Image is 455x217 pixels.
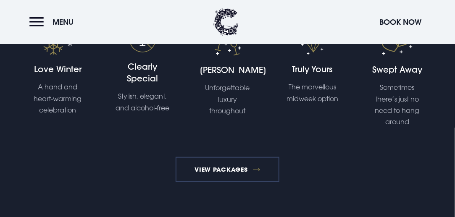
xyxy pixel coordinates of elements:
[29,13,78,31] button: Menu
[370,82,425,128] p: Sometimes there’s just no need to hang around
[213,8,239,36] img: Clandeboye Lodge
[370,64,425,76] h4: Swept Away
[200,82,255,117] p: Unforgettable luxury throughout
[53,17,74,27] span: Menu
[30,63,85,75] h4: Love Winter
[30,81,85,116] p: A hand and heart-warming celebration
[115,91,170,113] p: Stylish, elegant, and alcohol-free
[375,13,426,31] button: Book Now
[285,63,340,75] h4: Truly Yours
[285,81,340,104] p: The marvellous midweek option
[176,157,279,182] a: View Packages
[200,64,255,76] h4: [PERSON_NAME]
[115,61,170,84] h4: Clearly Special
